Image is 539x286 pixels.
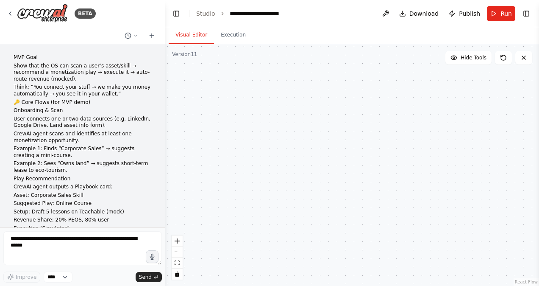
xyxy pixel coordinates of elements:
button: Download [396,6,442,21]
p: Example 1: Finds “Corporate Sales” → suggests creating a mini-course. [14,146,152,159]
span: Improve [16,274,36,280]
div: React Flow controls [172,236,183,280]
button: Click to speak your automation idea [146,250,158,263]
div: Version 11 [172,51,197,58]
p: Suggested Play: Online Course [14,200,152,207]
button: Execution [214,26,253,44]
button: Visual Editor [169,26,214,44]
p: Example 2: Sees “Owns land” → suggests short-term lease to eco-tourism. [14,160,152,174]
div: BETA [75,8,96,19]
a: React Flow attribution [515,280,538,284]
nav: breadcrumb [196,9,279,18]
button: Start a new chat [145,31,158,41]
a: Studio [196,10,215,17]
span: Download [409,9,439,18]
button: Send [136,272,162,282]
p: User connects one or two data sources (e.g. LinkedIn, Google Drive, Land asset info form). [14,116,152,129]
img: Logo [17,4,68,23]
button: fit view [172,258,183,269]
p: Play Recommendation [14,176,152,182]
span: Send [139,274,152,280]
p: CrewAI agent outputs a Playbook card: [14,184,152,191]
p: Revenue Share: 20% PEOS, 80% user [14,217,152,224]
button: Switch to previous chat [121,31,142,41]
span: Hide Tools [461,54,486,61]
p: MVP Goal [14,54,152,61]
button: Run [487,6,515,21]
button: Publish [445,6,483,21]
button: zoom out [172,247,183,258]
span: Publish [459,9,480,18]
p: Onboarding & Scan [14,107,152,114]
p: Execution (Simulated) [14,225,152,232]
p: Setup: Draft 5 lessons on Teachable (mock) [14,209,152,216]
button: toggle interactivity [172,269,183,280]
button: Improve [3,272,40,283]
p: Show that the OS can scan a user’s asset/skill → recommend a monetization play → execute it → aut... [14,63,152,83]
button: Hide Tools [445,51,492,64]
button: Hide left sidebar [170,8,182,20]
button: Show right sidebar [520,8,532,20]
button: zoom in [172,236,183,247]
p: Think: “You connect your stuff → we make you money automatically → you see it in your wallet.” [14,84,152,97]
p: 🔑 Core Flows (for MVP demo) [14,99,152,106]
p: CrewAI agent scans and identifies at least one monetization opportunity. [14,131,152,144]
p: Asset: Corporate Sales Skill [14,192,152,199]
span: Run [500,9,512,18]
